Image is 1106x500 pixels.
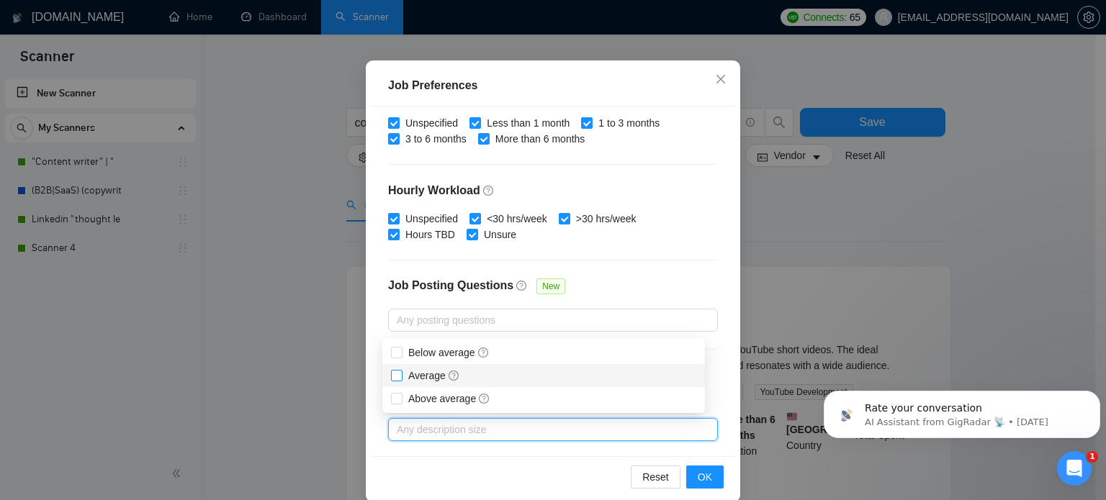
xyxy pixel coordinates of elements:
[686,465,724,488] button: OK
[388,182,718,199] h4: Hourly Workload
[449,370,460,381] span: question-circle
[400,227,461,242] span: Hours TBD
[570,211,642,227] span: >30 hrs/week
[408,393,490,404] span: Above average
[400,211,464,227] span: Unspecified
[642,469,669,485] span: Reset
[388,77,718,94] div: Job Preferences
[481,211,553,227] span: <30 hrs/week
[593,115,665,131] span: 1 to 3 months
[400,115,464,131] span: Unspecified
[631,465,680,488] button: Reset
[408,347,490,358] span: Below average
[479,393,490,404] span: question-circle
[408,370,460,381] span: Average
[388,277,513,294] h4: Job Posting Questions
[715,73,727,85] span: close
[478,227,522,242] span: Unsure
[478,347,490,358] span: question-circle
[1087,451,1098,463] span: 1
[698,469,712,485] span: OK
[483,185,495,196] span: question-circle
[481,115,575,131] span: Less than 1 month
[490,131,591,147] span: More than 6 months
[536,278,565,294] span: New
[400,131,472,147] span: 3 to 6 months
[701,60,740,99] button: Close
[1057,451,1092,486] iframe: Intercom live chat
[818,360,1106,461] iframe: Intercom notifications message
[516,280,528,291] span: question-circle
